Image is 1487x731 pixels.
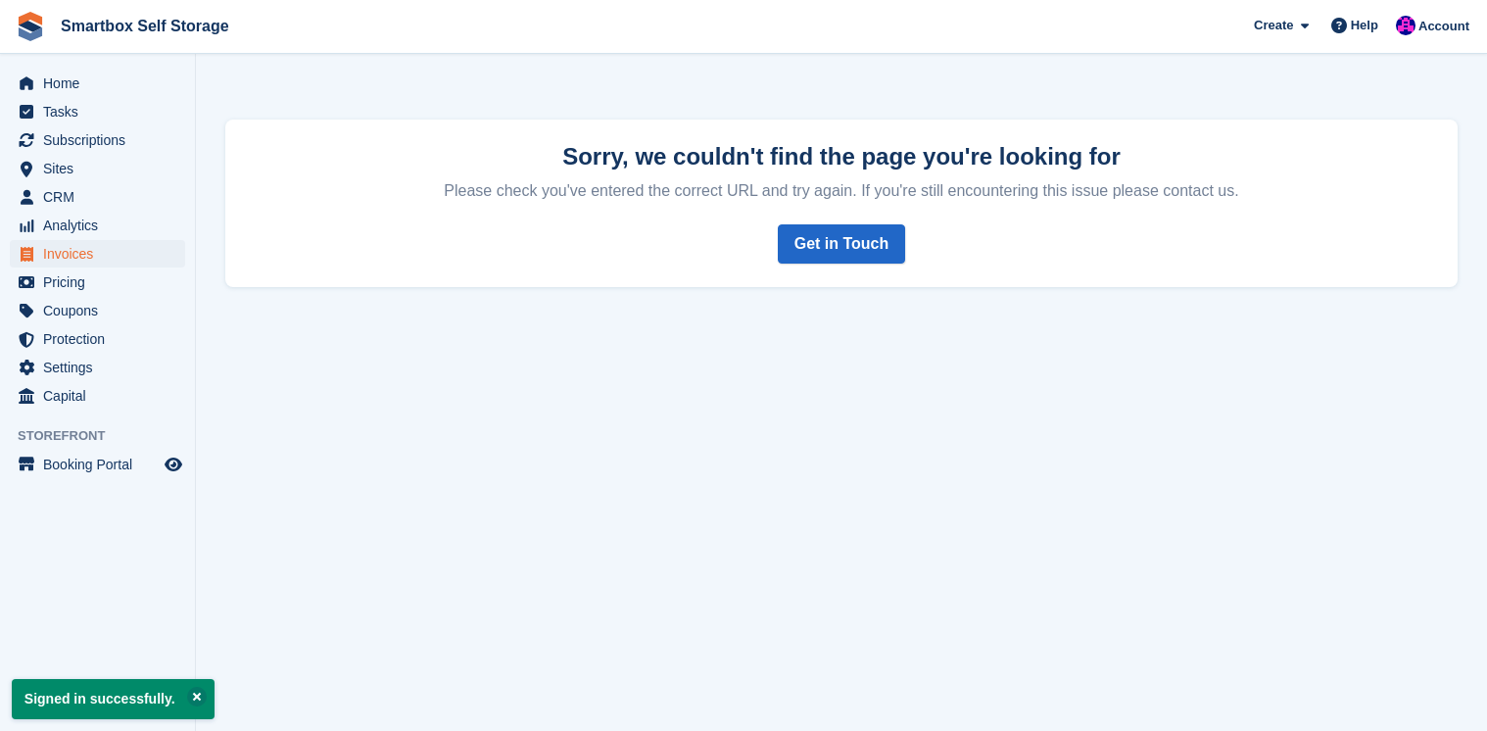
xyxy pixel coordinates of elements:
span: Protection [43,325,161,353]
span: Capital [43,382,161,410]
span: Coupons [43,297,161,324]
p: Signed in successfully. [12,679,215,719]
a: menu [10,183,185,211]
span: Create [1254,16,1293,35]
span: Account [1418,17,1469,36]
a: menu [10,126,185,154]
a: Preview store [162,453,185,476]
a: menu [10,98,185,125]
span: Booking Portal [43,451,161,478]
span: Settings [43,354,161,381]
a: menu [10,382,185,410]
span: Help [1351,16,1378,35]
a: Get in Touch [778,224,906,264]
span: Sites [43,155,161,182]
span: Storefront [18,426,195,446]
a: menu [10,70,185,97]
a: menu [10,155,185,182]
a: menu [10,297,185,324]
span: Pricing [43,268,161,296]
a: Smartbox Self Storage [53,10,237,42]
a: menu [10,268,185,296]
a: menu [10,325,185,353]
img: stora-icon-8386f47178a22dfd0bd8f6a31ec36ba5ce8667c1dd55bd0f319d3a0aa187defe.svg [16,12,45,41]
span: Subscriptions [43,126,161,154]
p: Please check you've entered the correct URL and try again. If you're still encountering this issu... [249,173,1434,201]
img: Sam Austin [1396,16,1415,35]
h2: Sorry, we couldn't find the page you're looking for [249,143,1434,170]
a: menu [10,240,185,268]
span: Analytics [43,212,161,239]
span: Tasks [43,98,161,125]
a: menu [10,451,185,478]
span: Invoices [43,240,161,268]
span: CRM [43,183,161,211]
a: menu [10,212,185,239]
span: Home [43,70,161,97]
a: menu [10,354,185,381]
